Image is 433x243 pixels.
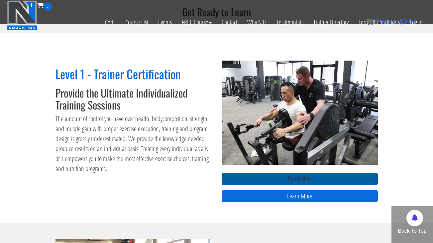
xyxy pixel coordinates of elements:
bdi: 0.00 [400,18,416,25]
a: 0 [37,1,52,10]
span: $ [400,18,403,25]
a: Terms & Conditions [354,11,405,34]
span: 0 [44,2,52,11]
span: 0 [375,18,378,25]
a: FREE Course [177,11,217,34]
a: Log In [405,11,428,34]
h2: Level 1 - Trainer Certification [55,67,212,81]
a: Certs [100,11,120,34]
h3: Provide the Ultimate Individualized Training Sessions [55,87,212,110]
span: items: [380,18,398,25]
a: 0 items: $0.00 [366,18,416,25]
a: Why N1? [242,11,271,34]
p: Back To Top [391,227,433,235]
a: Course List [120,11,153,34]
img: n1-trainer [222,61,378,165]
a: Contact [217,11,242,34]
a: Trainer Directory [308,11,354,34]
a: Events [153,11,177,34]
img: n1-education [7,0,37,30]
img: icon11.png [366,18,373,25]
p: The amount of control you have over health, bodycompostion, strength and muscle gain with proper ... [55,114,212,174]
a: Enroll Now [222,173,378,185]
a: Learn More [222,190,378,202]
a: Testimonials [271,11,308,34]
